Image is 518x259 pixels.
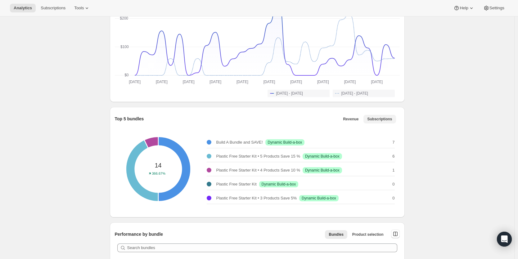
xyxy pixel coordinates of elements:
[392,181,394,187] p: 0
[317,80,329,84] text: [DATE]
[367,117,392,122] span: Subscriptions
[333,90,395,97] button: [DATE] - [DATE]
[268,140,302,145] span: Dynamic Build-a-box
[70,4,94,12] button: Tools
[392,139,394,145] p: 7
[352,232,384,237] span: Product selection
[263,80,275,84] text: [DATE]
[182,80,194,84] text: [DATE]
[268,90,330,97] button: [DATE] - [DATE]
[127,243,397,252] input: Search bundles
[120,16,128,20] text: $200
[156,80,168,84] text: [DATE]
[371,80,383,84] text: [DATE]
[480,4,508,12] button: Settings
[392,167,394,173] p: 1
[450,4,478,12] button: Help
[10,4,36,12] button: Analytics
[129,80,141,84] text: [DATE]
[341,91,368,96] span: [DATE] - [DATE]
[489,6,504,11] span: Settings
[305,168,340,173] span: Dynamic Build-a-box
[290,80,302,84] text: [DATE]
[41,6,65,11] span: Subscriptions
[344,80,356,84] text: [DATE]
[302,196,336,201] span: Dynamic Build-a-box
[305,154,340,159] span: Dynamic Build-a-box
[216,153,300,159] p: Plastic Free Starter Kit • 5 Products Save 15 %
[216,167,300,173] p: Plastic Free Starter Kit • 4 Products Save 10 %
[74,6,84,11] span: Tools
[216,181,257,187] p: Plastic Free Starter Kit
[216,139,263,145] p: Build A Bundle and SAVE!
[392,195,394,201] p: 0
[14,6,32,11] span: Analytics
[209,80,221,84] text: [DATE]
[236,80,248,84] text: [DATE]
[343,117,358,122] span: Revenue
[262,182,296,187] span: Dynamic Build-a-box
[37,4,69,12] button: Subscriptions
[124,73,129,77] text: $0
[276,91,303,96] span: [DATE] - [DATE]
[120,45,129,49] text: $100
[216,195,297,201] p: Plastic Free Starter Kit • 3 Products Save 5%
[497,232,512,247] div: Open Intercom Messenger
[115,231,163,237] p: Performance by bundle
[460,6,468,11] span: Help
[115,116,144,122] p: Top 5 bundles
[329,232,343,237] span: Bundles
[392,153,394,159] p: 6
